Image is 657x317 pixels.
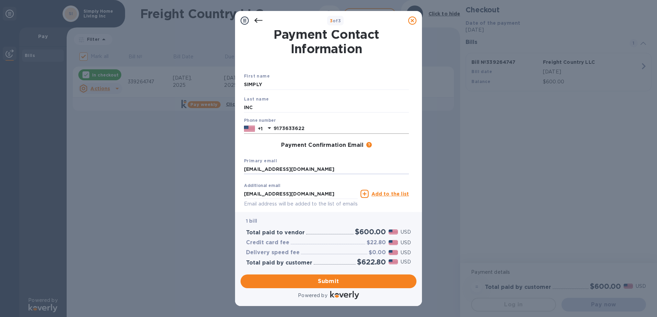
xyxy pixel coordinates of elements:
[244,73,270,79] b: First name
[244,102,409,113] input: Enter your last name
[274,124,409,134] input: Enter your phone number
[330,291,359,299] img: Logo
[244,184,280,188] label: Additional email
[246,230,305,236] h3: Total paid to vendor
[244,80,409,90] input: Enter your first name
[244,27,409,56] h1: Payment Contact Information
[401,258,411,266] p: USD
[357,258,386,266] h2: $622.80
[246,218,257,224] b: 1 bill
[246,260,312,266] h3: Total paid by customer
[330,18,333,23] span: 3
[355,227,386,236] h2: $600.00
[244,158,277,163] b: Primary email
[401,228,411,236] p: USD
[330,18,341,23] b: of 3
[241,274,416,288] button: Submit
[401,239,411,246] p: USD
[281,142,364,149] h3: Payment Confirmation Email
[371,191,409,197] u: Add to the list
[244,125,255,132] img: US
[246,249,300,256] h3: Delivery speed fee
[367,239,386,246] h3: $22.80
[401,249,411,256] p: USD
[244,200,358,208] p: Email address will be added to the list of emails
[258,125,263,132] p: +1
[244,164,409,175] input: Enter your primary name
[389,230,398,234] img: USD
[244,189,358,199] input: Enter additional email
[369,249,386,256] h3: $0.00
[298,292,327,299] p: Powered by
[244,96,269,102] b: Last name
[389,240,398,245] img: USD
[244,119,276,123] label: Phone number
[389,259,398,264] img: USD
[389,250,398,255] img: USD
[246,277,411,285] span: Submit
[246,239,289,246] h3: Credit card fee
